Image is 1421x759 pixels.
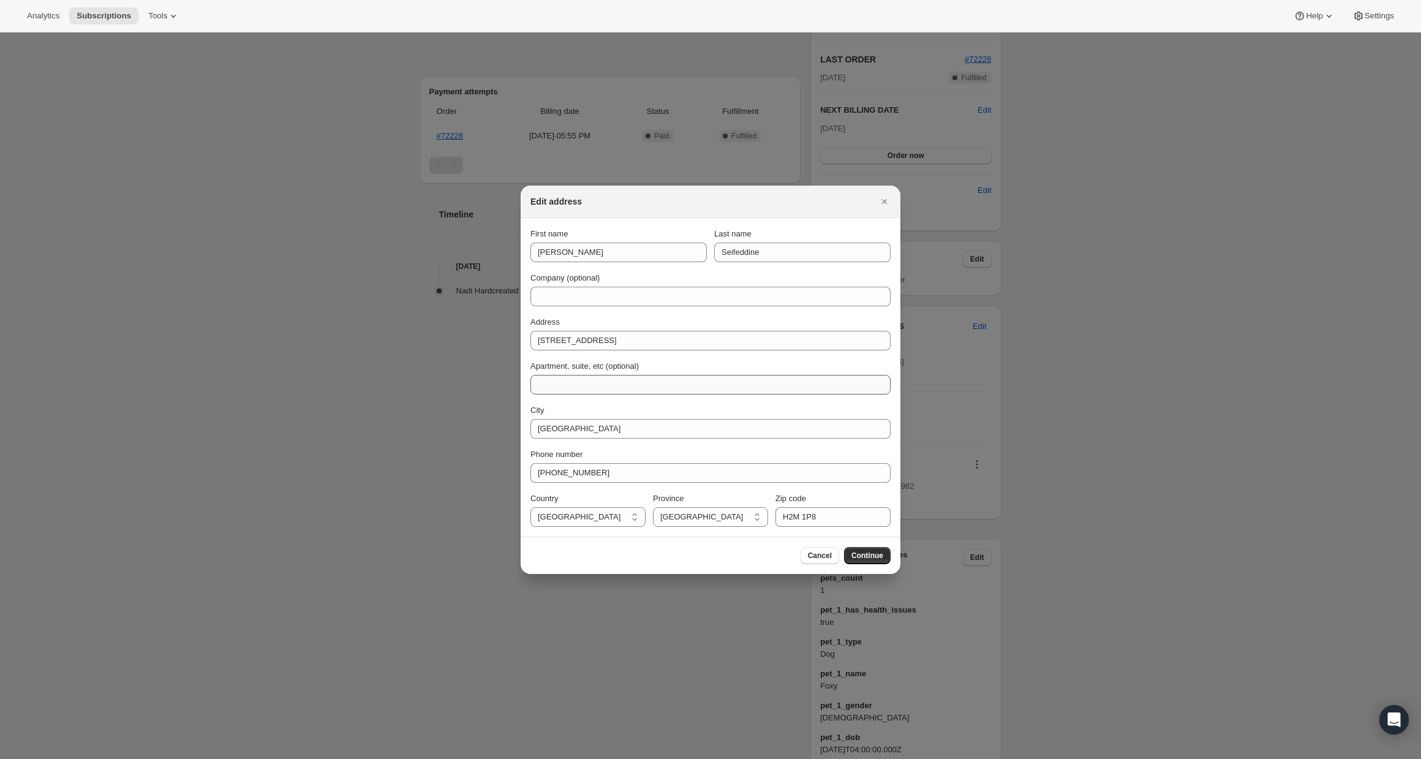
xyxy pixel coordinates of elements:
span: Company (optional) [530,273,600,282]
button: Continue [844,547,891,564]
span: Last name [714,229,752,238]
span: Subscriptions [77,11,131,21]
span: Continue [851,551,883,561]
span: Country [530,494,559,503]
span: First name [530,229,568,238]
span: Province [653,494,684,503]
span: City [530,406,544,415]
span: Apartment, suite, etc (optional) [530,361,639,371]
button: Settings [1345,7,1401,25]
button: Cancel [801,547,839,564]
span: Help [1306,11,1322,21]
button: Subscriptions [69,7,138,25]
span: Cancel [808,551,832,561]
div: Open Intercom Messenger [1379,705,1409,734]
button: Help [1286,7,1342,25]
span: Zip code [775,494,806,503]
span: Phone number [530,450,582,459]
span: Analytics [27,11,59,21]
span: Settings [1365,11,1394,21]
h2: Edit address [530,195,582,208]
span: Address [530,317,560,327]
button: Close [876,193,893,210]
span: Tools [148,11,167,21]
button: Tools [141,7,187,25]
button: Analytics [20,7,67,25]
